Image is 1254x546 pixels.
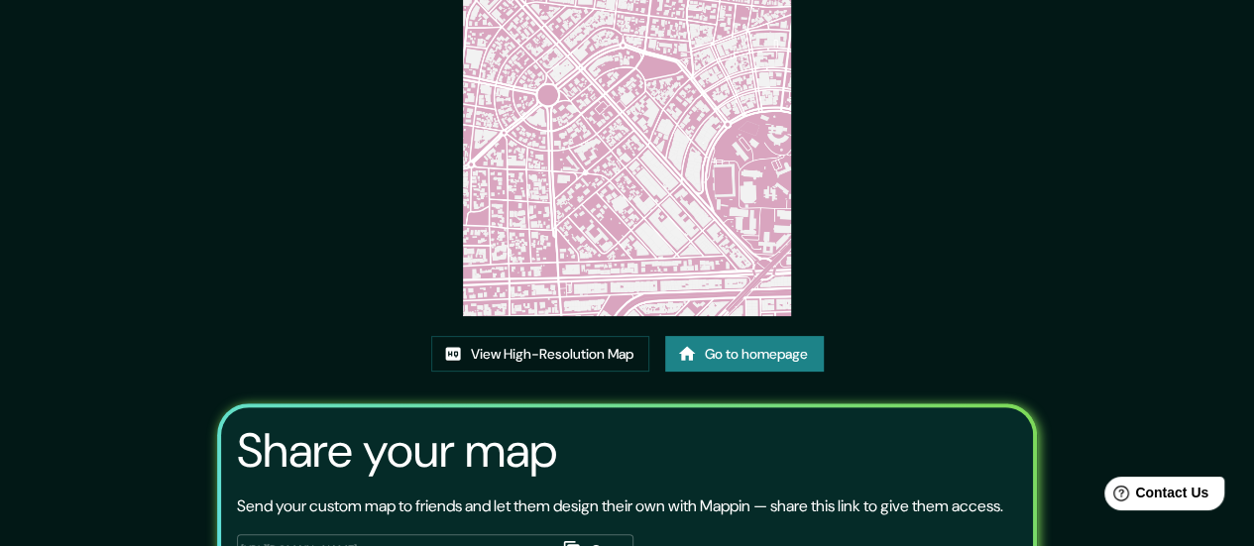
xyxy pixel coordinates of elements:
[1078,469,1232,524] iframe: Help widget launcher
[237,423,557,479] h3: Share your map
[665,336,824,373] a: Go to homepage
[431,336,649,373] a: View High-Resolution Map
[237,494,1003,518] p: Send your custom map to friends and let them design their own with Mappin — share this link to gi...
